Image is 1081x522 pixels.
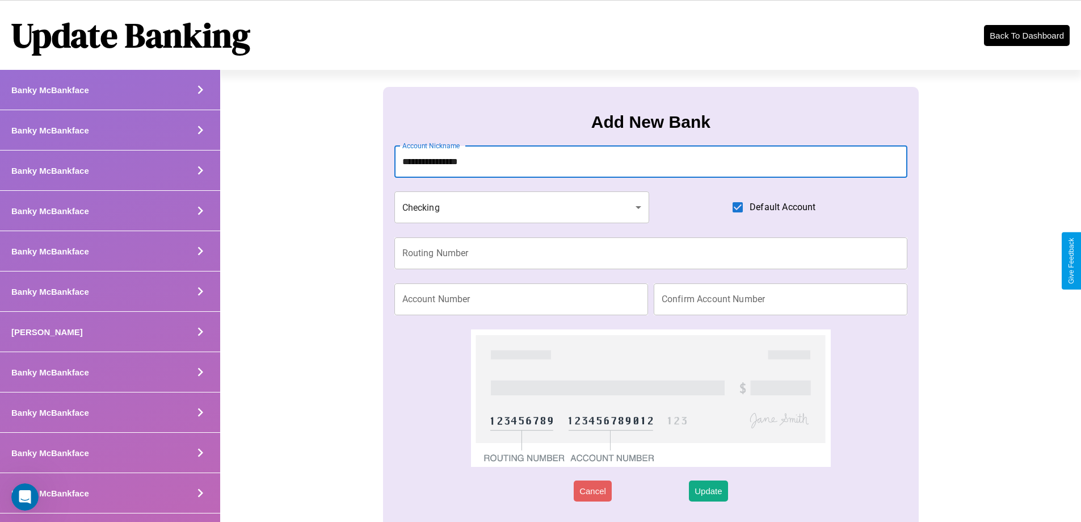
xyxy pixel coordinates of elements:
span: Default Account [750,201,815,214]
div: Checking [394,191,650,223]
h4: Banky McBankface [11,287,89,297]
h4: Banky McBankface [11,206,89,216]
h4: Banky McBankface [11,408,89,417]
h4: Banky McBankface [11,166,89,176]
h4: [PERSON_NAME] [11,327,83,337]
h4: Banky McBankface [11,85,89,95]
img: check [471,329,830,467]
button: Back To Dashboard [984,25,1070,46]
div: Give Feedback [1067,238,1075,284]
h4: Banky McBankface [11,368,89,377]
h4: Banky McBankface [11,448,89,458]
button: Update [689,481,727,502]
h4: Banky McBankface [11,126,89,135]
h1: Update Banking [11,12,250,59]
label: Account Nickname [402,141,460,151]
h3: Add New Bank [591,112,710,132]
h4: Banky McBankface [11,247,89,256]
h4: Banky McBankface [11,488,89,498]
button: Cancel [574,481,612,502]
iframe: Intercom live chat [11,483,39,511]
